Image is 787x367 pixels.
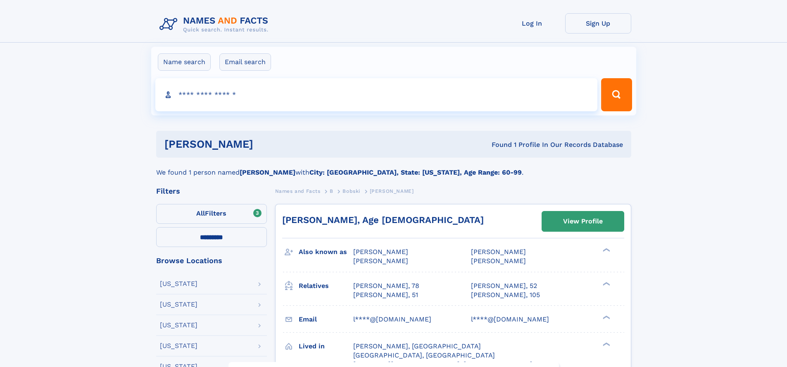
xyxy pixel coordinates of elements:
[471,257,526,265] span: [PERSON_NAME]
[542,211,624,231] a: View Profile
[275,186,321,196] a: Names and Facts
[196,209,205,217] span: All
[299,245,353,259] h3: Also known as
[499,13,565,34] a: Log In
[601,281,611,286] div: ❯
[471,290,540,300] a: [PERSON_NAME], 105
[601,247,611,253] div: ❯
[601,341,611,347] div: ❯
[372,140,623,149] div: Found 1 Profile In Our Records Database
[342,188,360,194] span: Bobski
[353,351,495,359] span: [GEOGRAPHIC_DATA], [GEOGRAPHIC_DATA]
[160,343,197,349] div: [US_STATE]
[353,342,481,350] span: [PERSON_NAME], [GEOGRAPHIC_DATA]
[160,301,197,308] div: [US_STATE]
[299,279,353,293] h3: Relatives
[160,281,197,287] div: [US_STATE]
[370,188,414,194] span: [PERSON_NAME]
[563,212,603,231] div: View Profile
[158,53,211,71] label: Name search
[299,312,353,326] h3: Email
[330,188,333,194] span: B
[353,257,408,265] span: [PERSON_NAME]
[601,314,611,320] div: ❯
[601,78,632,111] button: Search Button
[156,158,631,178] div: We found 1 person named with .
[471,281,537,290] a: [PERSON_NAME], 52
[156,257,267,264] div: Browse Locations
[282,215,484,225] a: [PERSON_NAME], Age [DEMOGRAPHIC_DATA]
[156,204,267,224] label: Filters
[471,248,526,256] span: [PERSON_NAME]
[353,248,408,256] span: [PERSON_NAME]
[353,290,418,300] a: [PERSON_NAME], 51
[160,322,197,329] div: [US_STATE]
[342,186,360,196] a: Bobski
[353,281,419,290] a: [PERSON_NAME], 78
[219,53,271,71] label: Email search
[565,13,631,34] a: Sign Up
[156,13,275,36] img: Logo Names and Facts
[299,339,353,353] h3: Lived in
[240,168,295,176] b: [PERSON_NAME]
[330,186,333,196] a: B
[155,78,598,111] input: search input
[309,168,522,176] b: City: [GEOGRAPHIC_DATA], State: [US_STATE], Age Range: 60-99
[164,139,373,149] h1: [PERSON_NAME]
[156,187,267,195] div: Filters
